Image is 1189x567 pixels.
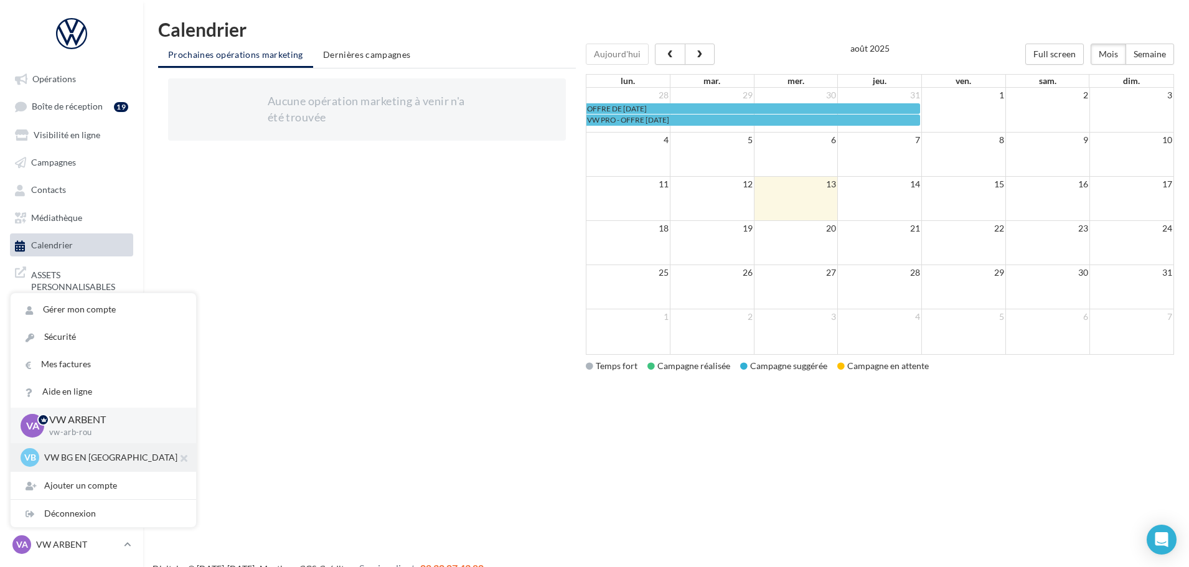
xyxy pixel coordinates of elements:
td: 27 [754,265,838,281]
h1: Calendrier [158,20,1174,39]
span: Médiathèque [31,212,82,223]
th: mar. [670,75,754,87]
td: 17 [1089,177,1173,192]
td: 26 [670,265,754,281]
th: ven. [921,75,1005,87]
div: Déconnexion [11,500,196,527]
td: 6 [1005,309,1089,325]
a: Médiathèque [7,206,136,228]
p: vw-arb-rou [49,427,176,438]
td: 15 [922,177,1006,192]
td: 11 [586,177,670,192]
button: Semaine [1126,44,1174,65]
td: 29 [922,265,1006,281]
td: 8 [922,133,1006,148]
td: 2 [1005,88,1089,103]
td: 10 [1089,133,1173,148]
td: 23 [1005,221,1089,237]
td: 24 [1089,221,1173,237]
td: 3 [754,309,838,325]
a: Opérations [7,67,136,90]
div: Campagne en attente [837,360,929,372]
td: 4 [838,309,922,325]
td: 16 [1005,177,1089,192]
td: 6 [754,133,838,148]
th: mer. [754,75,838,87]
span: OFFRE DE [DATE] [587,104,647,113]
span: Boîte de réception [32,101,103,112]
div: Campagne suggérée [740,360,827,372]
td: 20 [754,221,838,237]
span: VA [16,538,28,551]
td: 4 [586,133,670,148]
div: Ajouter un compte [11,472,196,499]
td: 1 [922,88,1006,103]
a: Boîte de réception19 [7,95,136,118]
a: Mes factures [11,350,196,378]
td: 28 [586,88,670,103]
p: VW BG EN [GEOGRAPHIC_DATA] [44,451,181,464]
th: lun. [586,75,670,87]
p: VW ARBENT [49,413,176,427]
span: Dernières campagnes [323,49,411,60]
div: Temps fort [586,360,637,372]
a: Campagnes [7,151,136,173]
td: 18 [586,221,670,237]
p: VW ARBENT [36,538,119,551]
a: Gérer mon compte [11,296,196,323]
td: 31 [838,88,922,103]
a: VW PRO - OFFRE [DATE] [586,115,921,125]
span: Prochaines opérations marketing [168,49,303,60]
div: Open Intercom Messenger [1147,525,1177,555]
th: sam. [1005,75,1089,87]
span: Campagnes [31,157,76,167]
div: 19 [114,102,128,112]
td: 5 [922,309,1006,325]
a: OFFRE DE [DATE] [586,103,921,114]
td: 1 [586,309,670,325]
span: VB [24,451,36,464]
td: 19 [670,221,754,237]
td: 5 [670,133,754,148]
a: VA VW ARBENT [10,533,133,556]
span: ASSETS PERSONNALISABLES [31,266,128,293]
button: Full screen [1025,44,1084,65]
div: Campagne réalisée [647,360,730,372]
td: 28 [838,265,922,281]
td: 29 [670,88,754,103]
td: 2 [670,309,754,325]
th: jeu. [838,75,922,87]
a: Aide en ligne [11,378,196,405]
a: Calendrier [7,233,136,256]
td: 13 [754,177,838,192]
td: 9 [1005,133,1089,148]
a: ASSETS PERSONNALISABLES [7,261,136,298]
th: dim. [1089,75,1173,87]
span: Calendrier [31,240,73,251]
button: Aujourd'hui [586,44,649,65]
td: 31 [1089,265,1173,281]
td: 3 [1089,88,1173,103]
td: 7 [838,133,922,148]
div: Aucune opération marketing à venir n'a été trouvée [268,93,466,125]
a: Visibilité en ligne [7,123,136,146]
button: Mois [1091,44,1126,65]
span: Contacts [31,185,66,195]
h2: août 2025 [850,44,890,53]
span: Opérations [32,73,76,84]
span: Visibilité en ligne [34,129,100,140]
td: 21 [838,221,922,237]
td: 7 [1089,309,1173,325]
td: 12 [670,177,754,192]
td: 25 [586,265,670,281]
td: 30 [754,88,838,103]
span: VA [26,418,39,433]
td: 22 [922,221,1006,237]
span: VW PRO - OFFRE [DATE] [587,115,669,124]
td: 30 [1005,265,1089,281]
td: 14 [838,177,922,192]
a: Contacts [7,178,136,200]
a: Sécurité [11,323,196,350]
